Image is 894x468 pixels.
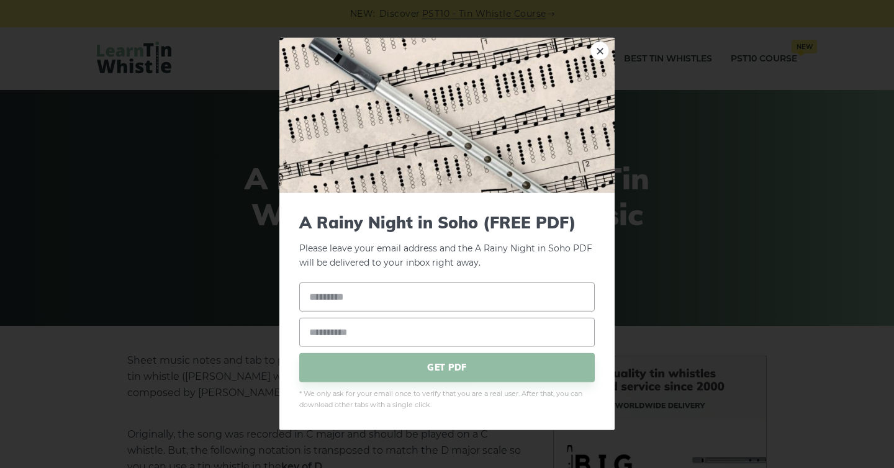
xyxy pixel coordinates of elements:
span: * We only ask for your email once to verify that you are a real user. After that, you can downloa... [299,388,595,410]
span: A Rainy Night in Soho (FREE PDF) [299,213,595,232]
p: Please leave your email address and the A Rainy Night in Soho PDF will be delivered to your inbox... [299,213,595,270]
a: × [590,42,609,60]
span: GET PDF [299,353,595,382]
img: Tin Whistle Tab Preview [279,38,615,193]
